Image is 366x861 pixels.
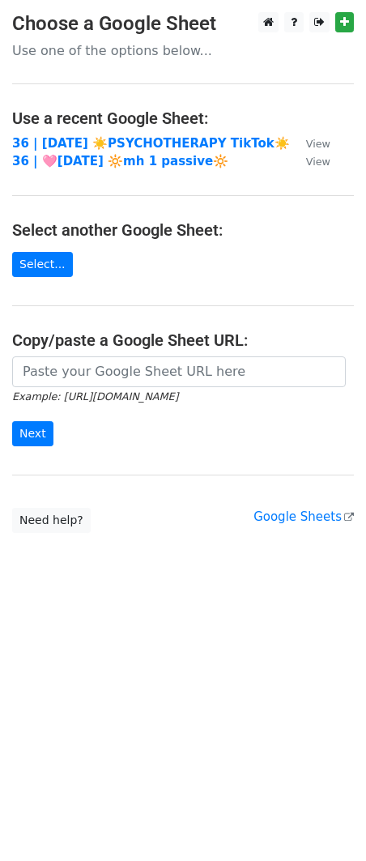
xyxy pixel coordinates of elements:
[12,508,91,533] a: Need help?
[12,390,178,403] small: Example: [URL][DOMAIN_NAME]
[290,154,330,168] a: View
[12,136,290,151] a: 36 | [DATE] ☀️PSYCHOTHERAPY TikTok☀️
[290,136,330,151] a: View
[12,109,354,128] h4: Use a recent Google Sheet:
[12,154,228,168] a: 36 | 🩷[DATE] 🔆mh 1 passive🔆
[12,421,53,446] input: Next
[306,138,330,150] small: View
[12,42,354,59] p: Use one of the options below...
[12,220,354,240] h4: Select another Google Sheet:
[12,330,354,350] h4: Copy/paste a Google Sheet URL:
[12,12,354,36] h3: Choose a Google Sheet
[253,509,354,524] a: Google Sheets
[306,156,330,168] small: View
[12,252,73,277] a: Select...
[12,356,346,387] input: Paste your Google Sheet URL here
